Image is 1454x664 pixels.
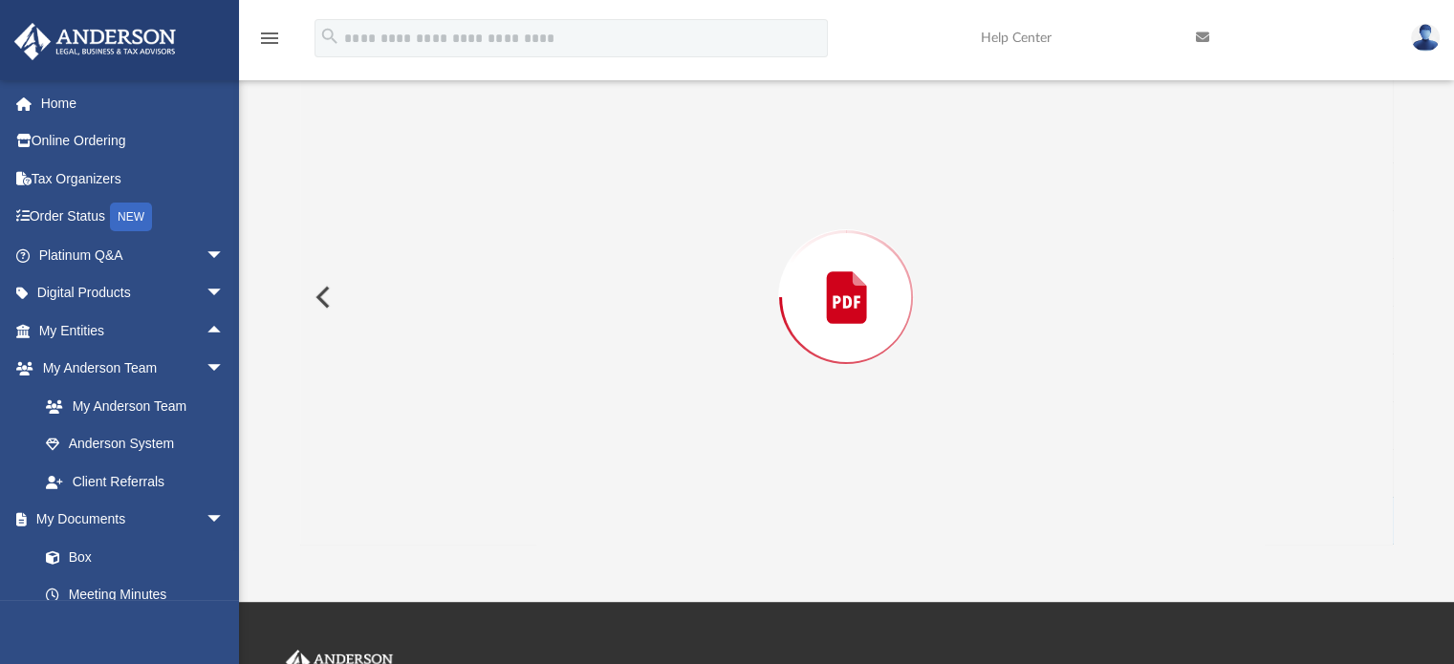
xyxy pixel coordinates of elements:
button: Previous File [300,270,342,324]
a: Box [27,538,234,576]
a: My Anderson Teamarrow_drop_down [13,350,244,388]
div: NEW [110,203,152,231]
span: arrow_drop_up [206,311,244,351]
a: Tax Organizers [13,160,253,198]
a: Meeting Minutes [27,576,244,614]
a: menu [258,36,281,50]
a: Digital Productsarrow_drop_down [13,274,253,312]
a: My Entitiesarrow_drop_up [13,311,253,350]
span: arrow_drop_down [206,501,244,540]
span: arrow_drop_down [206,274,244,313]
a: Platinum Q&Aarrow_drop_down [13,236,253,274]
a: Home [13,84,253,122]
a: Client Referrals [27,462,244,501]
a: My Anderson Team [27,387,234,425]
div: Preview [300,1,1394,545]
i: search [319,26,340,47]
span: arrow_drop_down [206,236,244,275]
a: Order StatusNEW [13,198,253,237]
a: Online Ordering [13,122,253,161]
img: Anderson Advisors Platinum Portal [9,23,182,60]
a: My Documentsarrow_drop_down [13,501,244,539]
img: User Pic [1411,24,1440,52]
a: Anderson System [27,425,244,463]
span: arrow_drop_down [206,350,244,389]
i: menu [258,27,281,50]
